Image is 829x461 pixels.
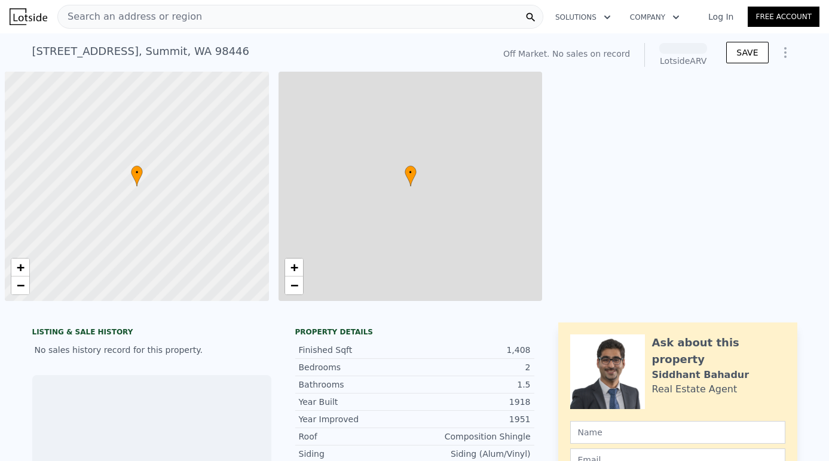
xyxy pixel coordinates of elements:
div: Year Improved [299,413,415,425]
div: 1918 [415,396,531,408]
div: [STREET_ADDRESS] , Summit , WA 98446 [32,43,250,60]
div: Real Estate Agent [652,382,738,397]
a: Zoom in [285,259,303,276]
button: Company [620,7,689,28]
div: Composition Shingle [415,431,531,442]
div: LISTING & SALE HISTORY [32,327,271,339]
div: Ask about this property [652,334,785,368]
input: Name [570,421,785,444]
button: Solutions [546,7,620,28]
a: Zoom in [11,259,29,276]
div: Finished Sqft [299,344,415,356]
div: 1.5 [415,379,531,391]
button: SAVE [726,42,768,63]
a: Free Account [748,7,819,27]
span: • [131,167,143,178]
div: 1951 [415,413,531,425]
span: • [405,167,417,178]
div: 1,408 [415,344,531,356]
div: Bathrooms [299,379,415,391]
span: + [17,260,25,275]
div: Property details [295,327,534,337]
div: Siding [299,448,415,460]
span: + [290,260,298,275]
span: − [290,278,298,293]
div: Siddhant Bahadur [652,368,750,382]
a: Zoom out [11,276,29,294]
a: Zoom out [285,276,303,294]
div: • [405,165,417,186]
button: Show Options [773,41,797,64]
div: Siding (Alum/Vinyl) [415,448,531,460]
div: • [131,165,143,186]
div: Bedrooms [299,361,415,373]
a: Log In [694,11,748,23]
div: Roof [299,431,415,442]
img: Lotside [10,8,47,25]
span: Search an address or region [58,10,202,24]
div: 2 [415,361,531,373]
div: Off Market. No sales on record [503,48,630,60]
div: Year Built [299,396,415,408]
div: No sales history record for this property. [32,339,271,361]
div: Lotside ARV [659,55,707,67]
span: − [17,278,25,293]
